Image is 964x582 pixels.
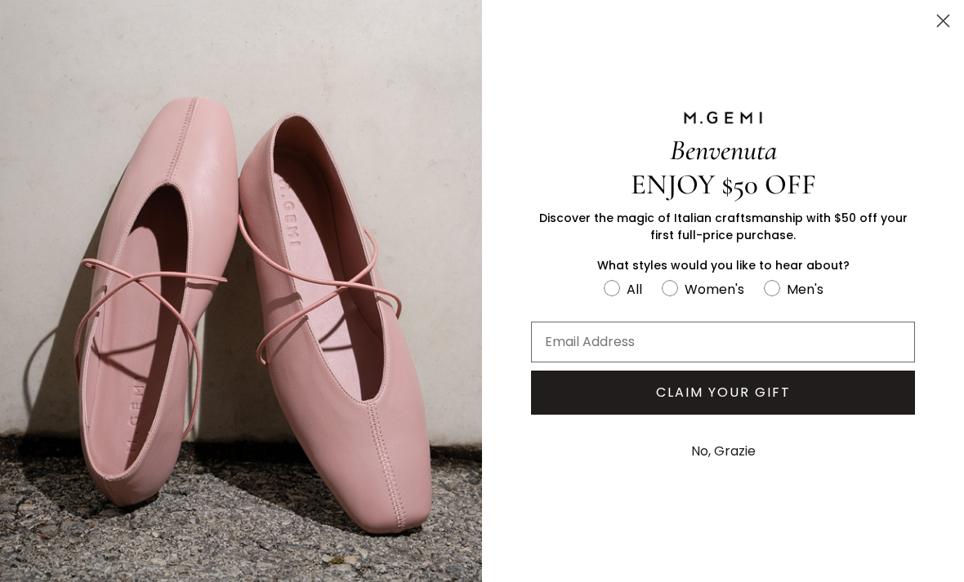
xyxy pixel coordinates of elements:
img: M.GEMI [682,110,764,125]
span: Benvenuta [670,133,777,167]
div: All [627,279,642,300]
span: ENJOY $50 OFF [631,167,816,202]
div: Men's [787,279,823,300]
button: CLAIM YOUR GIFT [531,371,915,415]
span: What styles would you like to hear about? [597,257,850,273]
span: Discover the magic of Italian craftsmanship with $50 off your first full-price purchase. [539,210,908,243]
button: Close dialog [929,7,957,35]
button: No, Grazie [683,431,764,472]
div: Women's [685,279,744,300]
input: Email Address [531,322,915,362]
